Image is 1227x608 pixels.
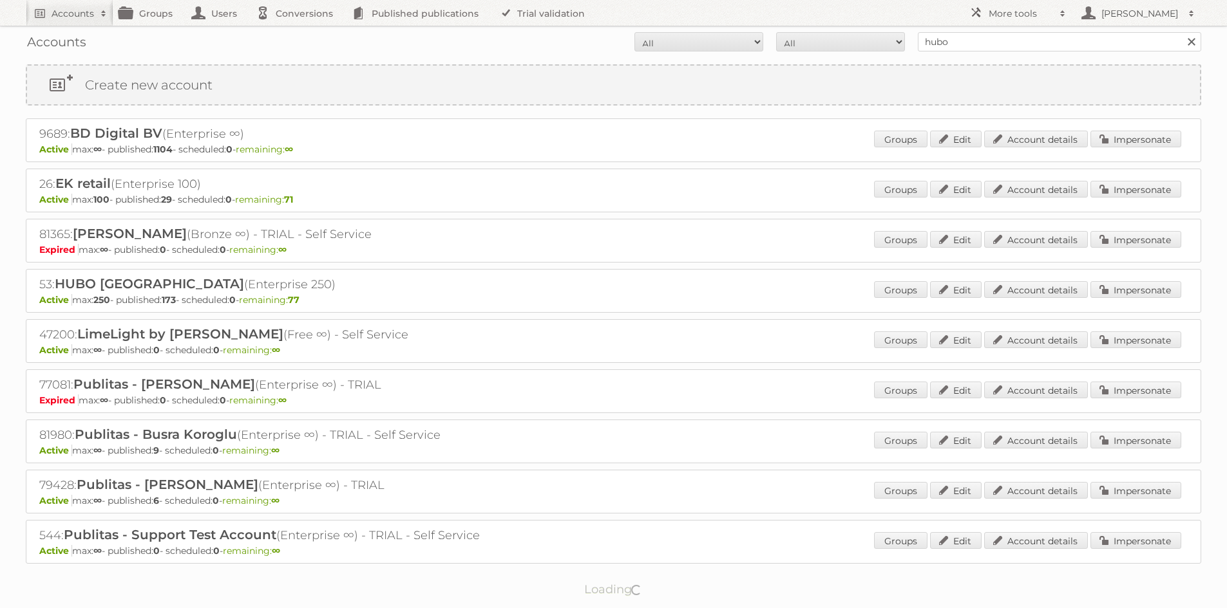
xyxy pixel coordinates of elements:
[39,194,72,205] span: Active
[39,244,79,255] span: Expired
[930,181,982,198] a: Edit
[874,482,927,499] a: Groups
[1090,482,1181,499] a: Impersonate
[39,376,490,393] h2: 77081: (Enterprise ∞) - TRIAL
[213,545,220,557] strong: 0
[39,495,72,506] span: Active
[984,181,1088,198] a: Account details
[39,394,79,406] span: Expired
[984,432,1088,448] a: Account details
[27,66,1200,104] a: Create new account
[39,545,1188,557] p: max: - published: - scheduled: -
[984,131,1088,147] a: Account details
[874,131,927,147] a: Groups
[52,7,94,20] h2: Accounts
[930,131,982,147] a: Edit
[225,194,232,205] strong: 0
[272,344,280,356] strong: ∞
[229,394,287,406] span: remaining:
[930,482,982,499] a: Edit
[39,194,1188,205] p: max: - published: - scheduled: -
[39,143,72,155] span: Active
[162,294,176,306] strong: 173
[153,344,160,356] strong: 0
[100,244,108,255] strong: ∞
[222,445,280,456] span: remaining:
[39,527,490,544] h2: 544: (Enterprise ∞) - TRIAL - Self Service
[70,125,162,141] span: BD Digital BV
[93,495,102,506] strong: ∞
[39,125,490,142] h2: 9689: (Enterprise ∞)
[236,143,293,155] span: remaining:
[160,394,166,406] strong: 0
[93,143,102,155] strong: ∞
[160,244,166,255] strong: 0
[278,244,287,255] strong: ∞
[272,545,280,557] strong: ∞
[153,545,160,557] strong: 0
[77,326,283,342] span: LimeLight by [PERSON_NAME]
[39,176,490,192] h2: 26: (Enterprise 100)
[984,532,1088,549] a: Account details
[223,344,280,356] span: remaining:
[984,331,1088,348] a: Account details
[77,477,258,492] span: Publitas - [PERSON_NAME]
[930,331,982,348] a: Edit
[161,194,172,205] strong: 29
[271,445,280,456] strong: ∞
[278,394,287,406] strong: ∞
[39,276,490,293] h2: 53: (Enterprise 250)
[220,394,226,406] strong: 0
[39,294,1188,306] p: max: - published: - scheduled: -
[73,376,255,392] span: Publitas - [PERSON_NAME]
[220,244,226,255] strong: 0
[64,527,276,542] span: Publitas - Support Test Account
[930,281,982,298] a: Edit
[93,294,110,306] strong: 250
[984,482,1088,499] a: Account details
[288,294,300,306] strong: 77
[222,495,280,506] span: remaining:
[39,226,490,243] h2: 81365: (Bronze ∞) - TRIAL - Self Service
[874,432,927,448] a: Groups
[285,143,293,155] strong: ∞
[874,382,927,398] a: Groups
[235,194,293,205] span: remaining:
[39,244,1188,255] p: max: - published: - scheduled: -
[73,226,187,241] span: [PERSON_NAME]
[1090,382,1181,398] a: Impersonate
[39,326,490,343] h2: 47200: (Free ∞) - Self Service
[93,344,102,356] strong: ∞
[93,194,109,205] strong: 100
[874,532,927,549] a: Groups
[1090,532,1181,549] a: Impersonate
[930,532,982,549] a: Edit
[55,176,111,191] span: EK retail
[39,495,1188,506] p: max: - published: - scheduled: -
[989,7,1053,20] h2: More tools
[984,281,1088,298] a: Account details
[93,445,102,456] strong: ∞
[55,276,244,291] span: HUBO [GEOGRAPHIC_DATA]
[213,445,219,456] strong: 0
[874,281,927,298] a: Groups
[930,382,982,398] a: Edit
[1090,131,1181,147] a: Impersonate
[1098,7,1182,20] h2: [PERSON_NAME]
[39,394,1188,406] p: max: - published: - scheduled: -
[39,445,72,456] span: Active
[213,495,219,506] strong: 0
[39,427,490,443] h2: 81980: (Enterprise ∞) - TRIAL - Self Service
[39,344,1188,356] p: max: - published: - scheduled: -
[930,231,982,248] a: Edit
[1090,432,1181,448] a: Impersonate
[39,344,72,356] span: Active
[930,432,982,448] a: Edit
[100,394,108,406] strong: ∞
[229,294,236,306] strong: 0
[153,495,159,506] strong: 6
[39,294,72,306] span: Active
[1090,331,1181,348] a: Impersonate
[39,143,1188,155] p: max: - published: - scheduled: -
[984,382,1088,398] a: Account details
